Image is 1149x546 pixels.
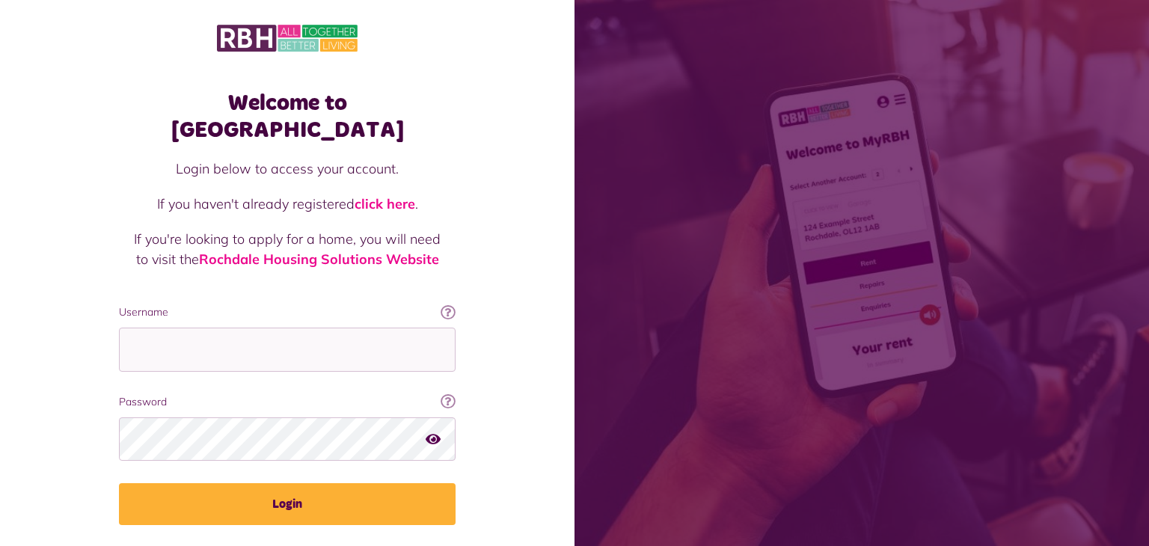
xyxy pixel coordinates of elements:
a: Rochdale Housing Solutions Website [199,251,439,268]
p: Login below to access your account. [134,159,441,179]
img: MyRBH [217,22,358,54]
p: If you're looking to apply for a home, you will need to visit the [134,229,441,269]
label: Password [119,394,456,410]
p: If you haven't already registered . [134,194,441,214]
h1: Welcome to [GEOGRAPHIC_DATA] [119,90,456,144]
a: click here [355,195,415,212]
label: Username [119,304,456,320]
button: Login [119,483,456,525]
